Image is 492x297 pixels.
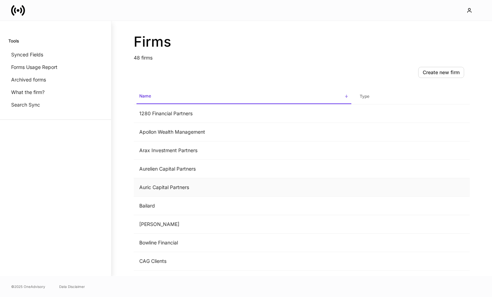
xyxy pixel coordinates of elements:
[8,48,103,61] a: Synced Fields
[134,141,354,160] td: Arax Investment Partners
[11,101,40,108] p: Search Sync
[11,76,46,83] p: Archived forms
[134,234,354,252] td: Bowline Financial
[11,64,57,71] p: Forms Usage Report
[59,284,85,289] a: Data Disclaimer
[134,197,354,215] td: Bailard
[360,93,369,100] h6: Type
[423,69,460,76] div: Create new firm
[134,252,354,271] td: CAG Clients
[8,38,19,44] h6: Tools
[8,86,103,99] a: What the firm?
[11,89,45,96] p: What the firm?
[134,178,354,197] td: Auric Capital Partners
[418,67,464,78] button: Create new firm
[8,99,103,111] a: Search Sync
[134,123,354,141] td: Apollon Wealth Management
[134,271,354,289] td: Canopy Wealth
[134,215,354,234] td: [PERSON_NAME]
[134,50,470,61] p: 48 firms
[8,61,103,73] a: Forms Usage Report
[8,73,103,86] a: Archived forms
[357,89,467,104] span: Type
[134,104,354,123] td: 1280 Financial Partners
[139,93,151,99] h6: Name
[11,284,45,289] span: © 2025 OneAdvisory
[136,89,351,104] span: Name
[134,33,470,50] h2: Firms
[11,51,43,58] p: Synced Fields
[134,160,354,178] td: Aurelien Capital Partners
